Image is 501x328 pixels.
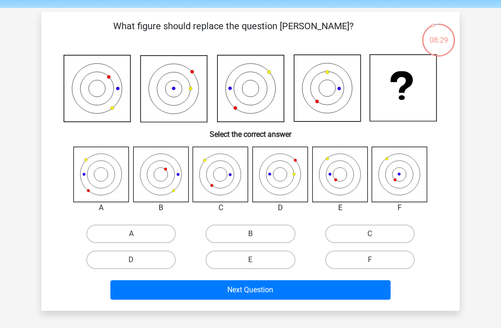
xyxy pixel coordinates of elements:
div: 08:29 [421,23,456,46]
div: E [305,202,375,213]
p: What figure should replace the question [PERSON_NAME]? [56,19,410,47]
div: A [66,202,136,213]
div: D [245,202,315,213]
label: B [206,225,295,243]
div: B [126,202,196,213]
label: F [325,251,415,269]
label: C [325,225,415,243]
button: Next Question [110,280,391,300]
label: D [86,251,176,269]
h6: Select the correct answer [56,122,445,139]
div: F [365,202,435,213]
label: A [86,225,176,243]
div: C [186,202,256,213]
label: E [206,251,295,269]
